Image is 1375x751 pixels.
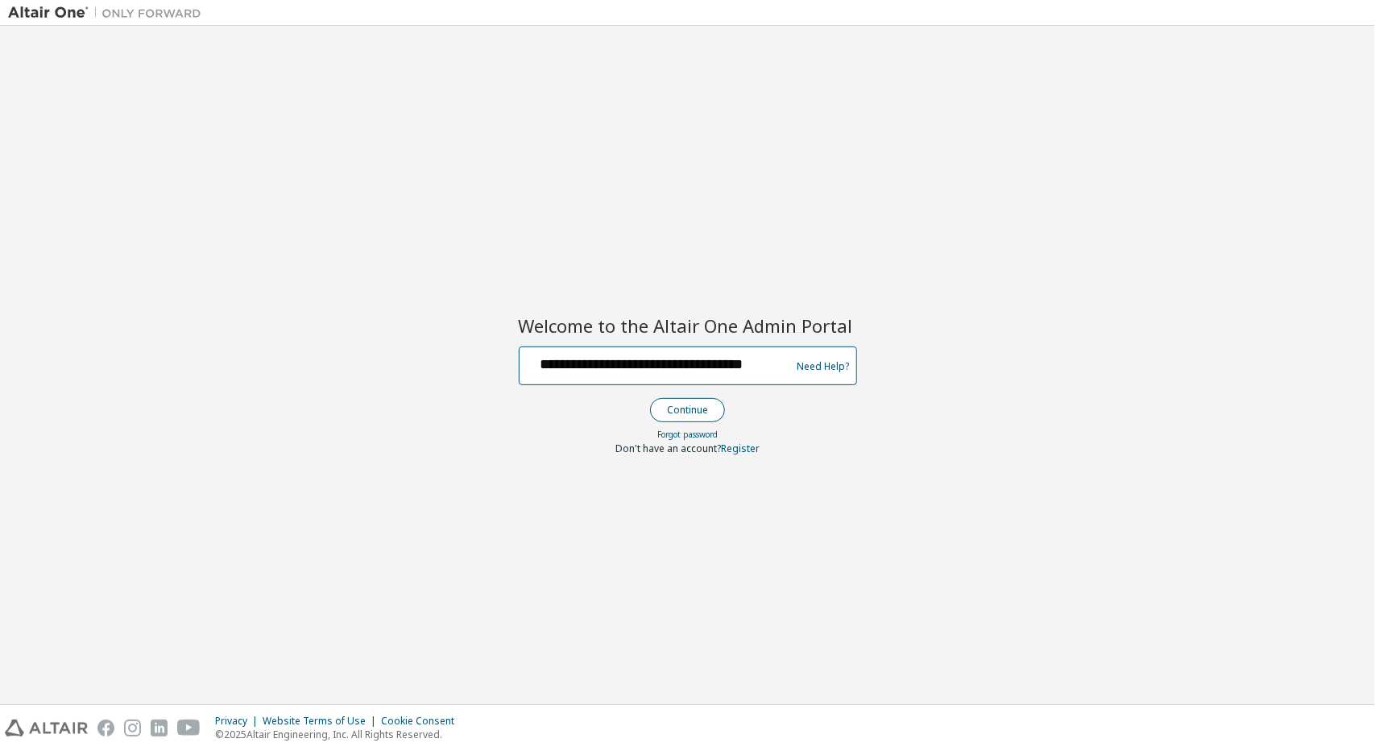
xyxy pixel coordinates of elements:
[124,720,141,736] img: instagram.svg
[797,366,850,367] a: Need Help?
[721,442,760,455] a: Register
[151,720,168,736] img: linkedin.svg
[5,720,88,736] img: altair_logo.svg
[215,715,263,728] div: Privacy
[657,429,718,440] a: Forgot password
[8,5,209,21] img: Altair One
[650,398,725,422] button: Continue
[381,715,464,728] div: Cookie Consent
[615,442,721,455] span: Don't have an account?
[97,720,114,736] img: facebook.svg
[215,728,464,741] p: © 2025 Altair Engineering, Inc. All Rights Reserved.
[263,715,381,728] div: Website Terms of Use
[519,314,857,337] h2: Welcome to the Altair One Admin Portal
[177,720,201,736] img: youtube.svg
